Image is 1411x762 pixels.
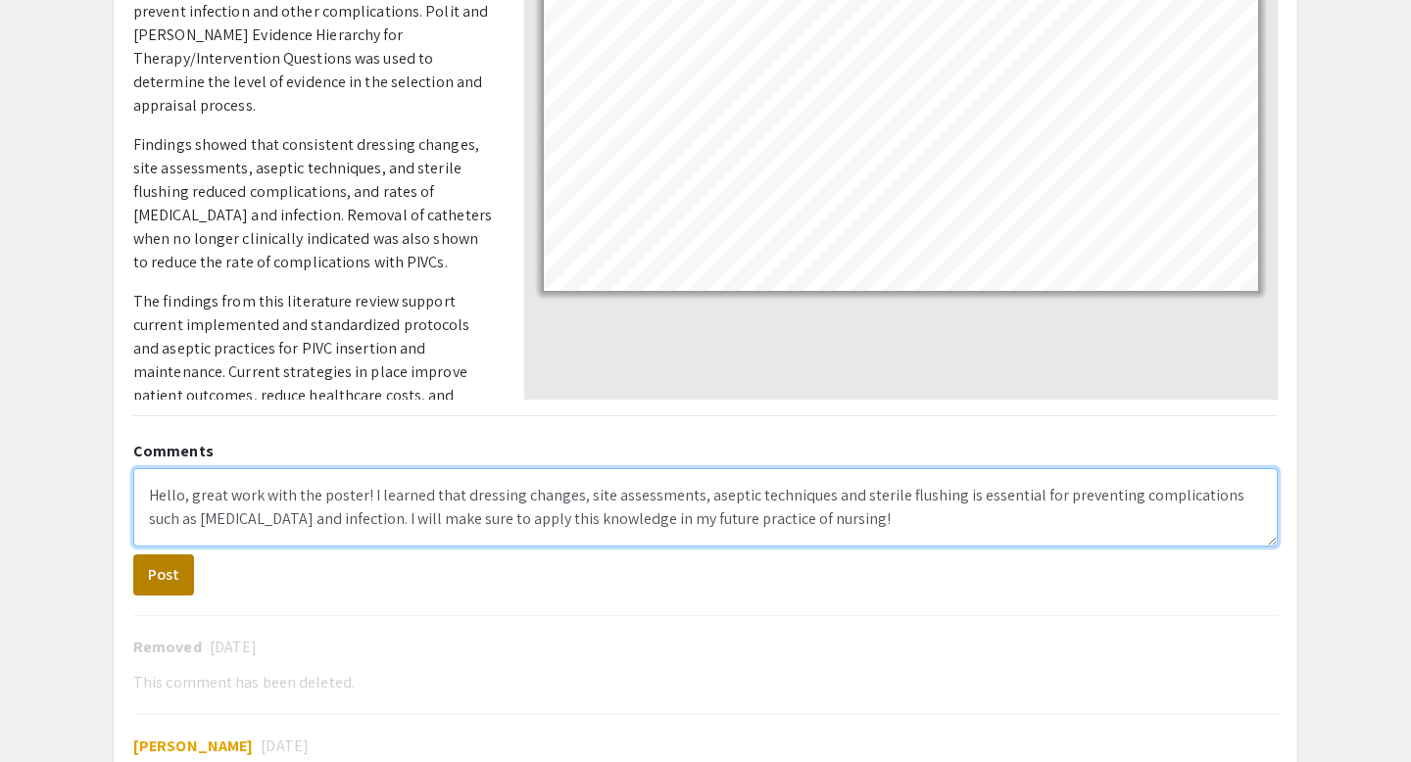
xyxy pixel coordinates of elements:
[133,736,253,756] span: [PERSON_NAME]
[210,636,258,659] span: [DATE]
[133,133,495,274] p: Findings showed that consistent dressing changes, site assessments, aseptic techniques, and steri...
[133,671,1278,694] div: This comment has been deleted.
[133,554,194,595] button: Post
[261,735,309,758] span: [DATE]
[133,290,495,454] p: The findings from this literature review support current implemented and standardized protocols a...
[133,442,1278,460] h2: Comments
[15,674,83,747] iframe: Chat
[133,637,202,657] span: Removed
